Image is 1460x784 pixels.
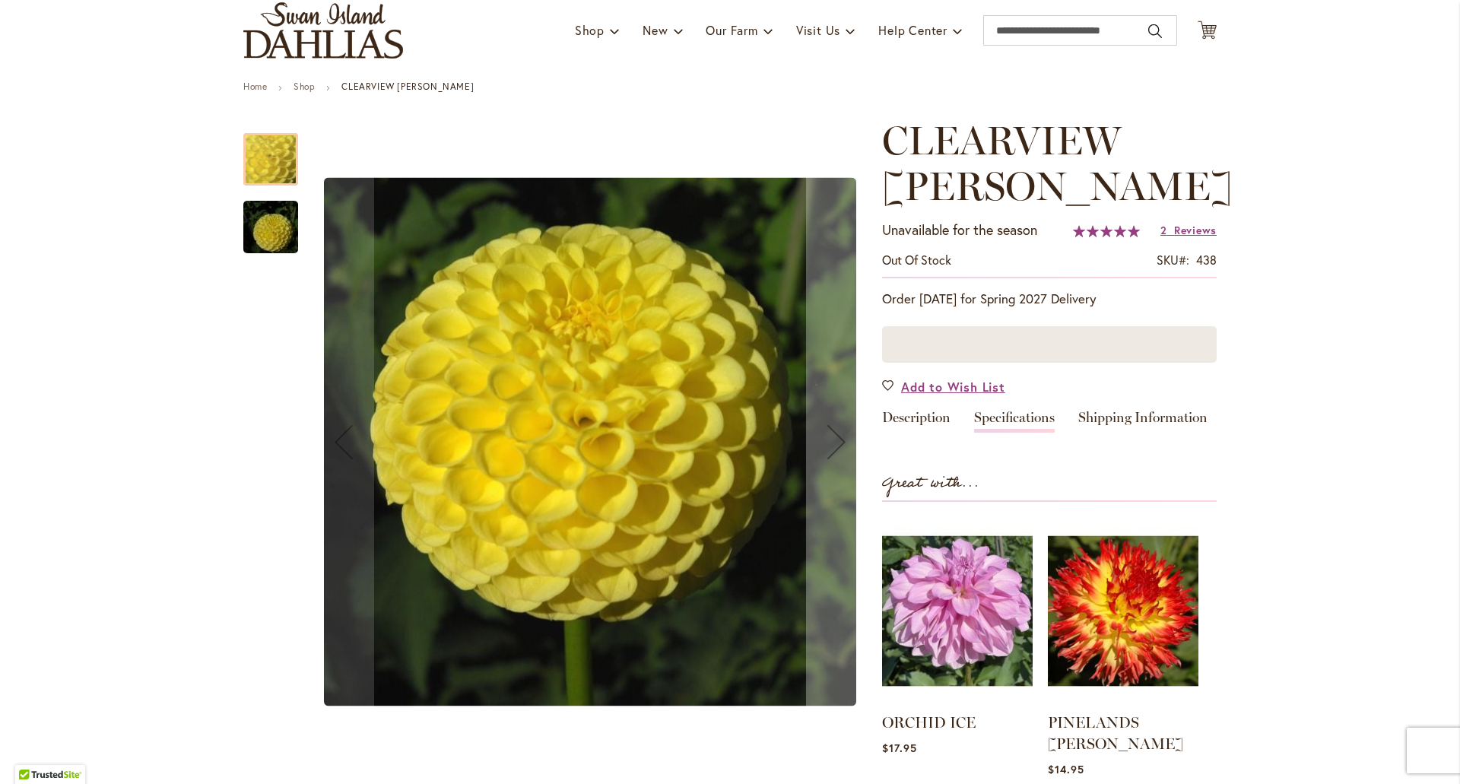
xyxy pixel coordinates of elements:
div: Availability [882,252,951,269]
strong: Great with... [882,471,979,496]
img: ORCHID ICE [882,517,1033,706]
div: 438 [1196,252,1217,269]
a: Description [882,411,951,433]
a: Home [243,81,267,92]
span: Add to Wish List [901,378,1005,395]
span: Out of stock [882,252,951,268]
span: $17.95 [882,741,917,755]
div: 100% [1073,225,1140,237]
a: Specifications [974,411,1055,433]
a: 2 Reviews [1160,223,1217,237]
strong: CLEARVIEW [PERSON_NAME] [341,81,474,92]
span: Our Farm [706,22,757,38]
span: Reviews [1174,223,1217,237]
div: CLEARVIEW DANIEL [243,118,313,186]
a: Shop [294,81,315,92]
span: New [643,22,668,38]
strong: SKU [1157,252,1189,268]
a: store logo [243,2,403,59]
iframe: Launch Accessibility Center [11,730,54,773]
img: CLEARVIEW DANIEL [324,178,856,706]
span: 2 [1160,223,1167,237]
img: CLEARVIEW DANIEL [216,191,325,264]
p: Unavailable for the season [882,221,1037,240]
a: Shipping Information [1078,411,1208,433]
a: ORCHID ICE [882,713,976,732]
a: Add to Wish List [882,378,1005,395]
button: Next [806,118,867,767]
span: Visit Us [796,22,840,38]
p: Order [DATE] for Spring 2027 Delivery [882,290,1217,308]
span: CLEARVIEW [PERSON_NAME] [882,116,1233,210]
div: CLEARVIEW DANIEL [243,186,298,253]
div: Detailed Product Info [882,411,1217,433]
div: CLEARVIEW DANIELCLEARVIEW DANIEL [313,118,867,767]
span: $14.95 [1048,762,1084,776]
a: PINELANDS [PERSON_NAME] [1048,713,1183,753]
span: Shop [575,22,605,38]
span: Help Center [878,22,947,38]
div: CLEARVIEW DANIEL [313,118,867,767]
div: Product Images [313,118,937,767]
img: PINELANDS PAM [1048,517,1198,706]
